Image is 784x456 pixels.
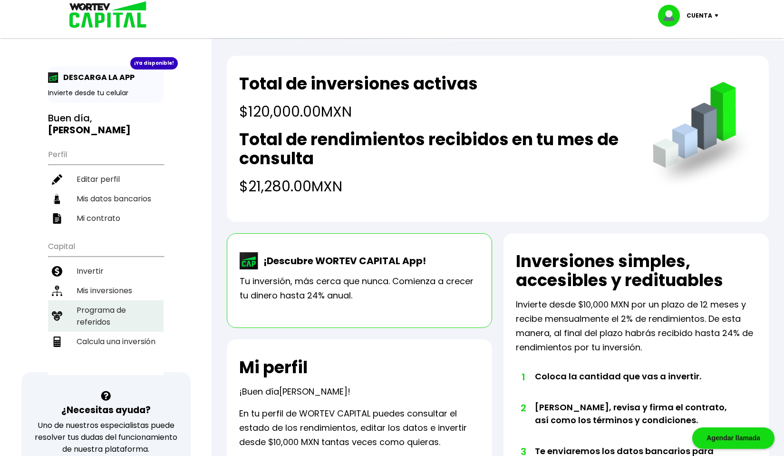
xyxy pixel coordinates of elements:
[52,337,62,347] img: calculadora-icon.17d418c4.svg
[648,82,756,190] img: grafica.516fef24.png
[48,189,164,208] a: Mis datos bancarios
[48,261,164,281] a: Invertir
[48,236,164,375] ul: Capital
[52,194,62,204] img: datos-icon.10cf9172.svg
[239,101,478,122] h4: $120,000.00 MXN
[48,332,164,351] a: Calcula una inversión
[239,74,478,93] h2: Total de inversiones activas
[58,71,135,83] p: DESCARGA LA APP
[48,281,164,300] a: Mis inversiones
[239,406,480,449] p: En tu perfil de WORTEV CAPITAL puedes consultar el estado de los rendimientos, editar los datos e...
[61,403,151,417] h3: ¿Necesitas ayuda?
[130,57,178,69] div: ¡Ya disponible!
[48,144,164,228] ul: Perfil
[48,112,164,136] h3: Buen día,
[692,427,774,449] div: Agendar llamada
[52,174,62,185] img: editar-icon.952d3147.svg
[658,5,687,27] img: profile-image
[687,9,712,23] p: Cuenta
[239,385,350,399] p: ¡Buen día !
[52,213,62,224] img: contrato-icon.f2db500c.svg
[259,254,426,268] p: ¡Descubre WORTEV CAPITAL App!
[48,300,164,332] a: Programa de referidos
[48,88,164,98] p: Invierte desde tu celular
[34,419,178,455] p: Uno de nuestros especialistas puede resolver tus dudas del funcionamiento de nuestra plataforma.
[535,370,732,401] li: Coloca la cantidad que vas a invertir.
[239,176,633,197] h4: $21,280.00 MXN
[48,208,164,228] a: Mi contrato
[239,130,633,168] h2: Total de rendimientos recibidos en tu mes de consulta
[48,169,164,189] a: Editar perfil
[48,123,131,137] b: [PERSON_NAME]
[516,297,756,355] p: Invierte desde $10,000 MXN por un plazo de 12 meses y recibe mensualmente el 2% de rendimientos. ...
[521,370,525,384] span: 1
[240,252,259,269] img: wortev-capital-app-icon
[240,274,479,303] p: Tu inversión, más cerca que nunca. Comienza a crecer tu dinero hasta 24% anual.
[52,286,62,296] img: inversiones-icon.6695dc30.svg
[48,72,58,83] img: app-icon
[52,266,62,277] img: invertir-icon.b3b967d7.svg
[279,386,348,397] span: [PERSON_NAME]
[52,311,62,321] img: recomiendanos-icon.9b8e9327.svg
[535,401,732,445] li: [PERSON_NAME], revisa y firma el contrato, así como los términos y condiciones.
[521,401,525,415] span: 2
[516,252,756,290] h2: Inversiones simples, accesibles y redituables
[712,14,725,17] img: icon-down
[239,358,308,377] h2: Mi perfil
